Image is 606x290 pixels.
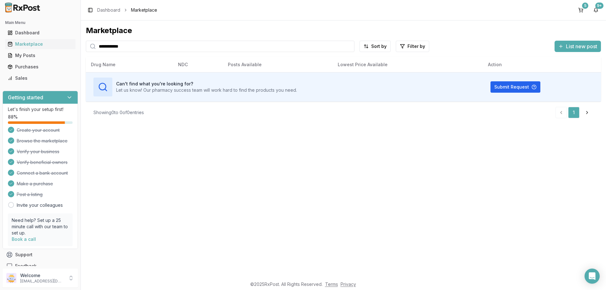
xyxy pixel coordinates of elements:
button: 9+ [591,5,601,15]
div: Sales [8,75,73,81]
button: My Posts [3,50,78,61]
div: 9+ [595,3,603,9]
button: Submit Request [490,81,540,93]
h3: Can't find what you're looking for? [116,81,297,87]
p: [EMAIL_ADDRESS][DOMAIN_NAME] [20,279,64,284]
div: Marketplace [8,41,73,47]
p: Let us know! Our pharmacy success team will work hard to find the products you need. [116,87,297,93]
span: Post a listing [17,191,43,198]
div: Showing 0 to 0 of 0 entries [93,109,144,116]
a: 1 [568,107,579,118]
span: Verify beneficial owners [17,159,68,165]
span: Filter by [407,43,425,49]
span: Create your account [17,127,60,133]
img: User avatar [6,273,16,283]
th: Posts Available [223,57,333,72]
span: Browse the marketplace [17,138,68,144]
span: Sort by [371,43,387,49]
button: Marketplace [3,39,78,49]
h2: Main Menu [5,20,75,25]
h3: Getting started [8,94,43,101]
div: 5 [582,3,588,9]
a: Go to next page [581,107,593,118]
div: Dashboard [8,30,73,36]
span: Verify your business [17,148,59,155]
button: Sales [3,73,78,83]
th: Action [483,57,601,72]
button: Purchases [3,62,78,72]
span: Feedback [15,263,37,269]
button: 5 [576,5,586,15]
p: Welcome [20,272,64,279]
div: Open Intercom Messenger [585,269,600,284]
div: Marketplace [86,26,601,36]
span: Marketplace [131,7,157,13]
a: Marketplace [5,38,75,50]
button: Filter by [396,41,429,52]
a: Sales [5,72,75,84]
nav: breadcrumb [97,7,157,13]
th: Lowest Price Available [333,57,483,72]
nav: pagination [555,107,593,118]
th: Drug Name [86,57,173,72]
span: Make a purchase [17,181,53,187]
img: RxPost Logo [3,3,43,13]
p: Let's finish your setup first! [8,106,73,113]
a: Privacy [341,281,356,287]
a: My Posts [5,50,75,61]
a: List new post [555,44,601,50]
a: Book a call [12,236,36,242]
button: List new post [555,41,601,52]
th: NDC [173,57,223,72]
div: My Posts [8,52,73,59]
a: Invite your colleagues [17,202,63,208]
button: Support [3,249,78,260]
button: Feedback [3,260,78,272]
span: 88 % [8,114,18,120]
a: Purchases [5,61,75,72]
a: Terms [325,281,338,287]
a: Dashboard [5,27,75,38]
button: Dashboard [3,28,78,38]
span: Connect a bank account [17,170,68,176]
button: Sort by [359,41,391,52]
div: Purchases [8,64,73,70]
a: Dashboard [97,7,120,13]
p: Need help? Set up a 25 minute call with our team to set up. [12,217,69,236]
span: List new post [566,43,597,50]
